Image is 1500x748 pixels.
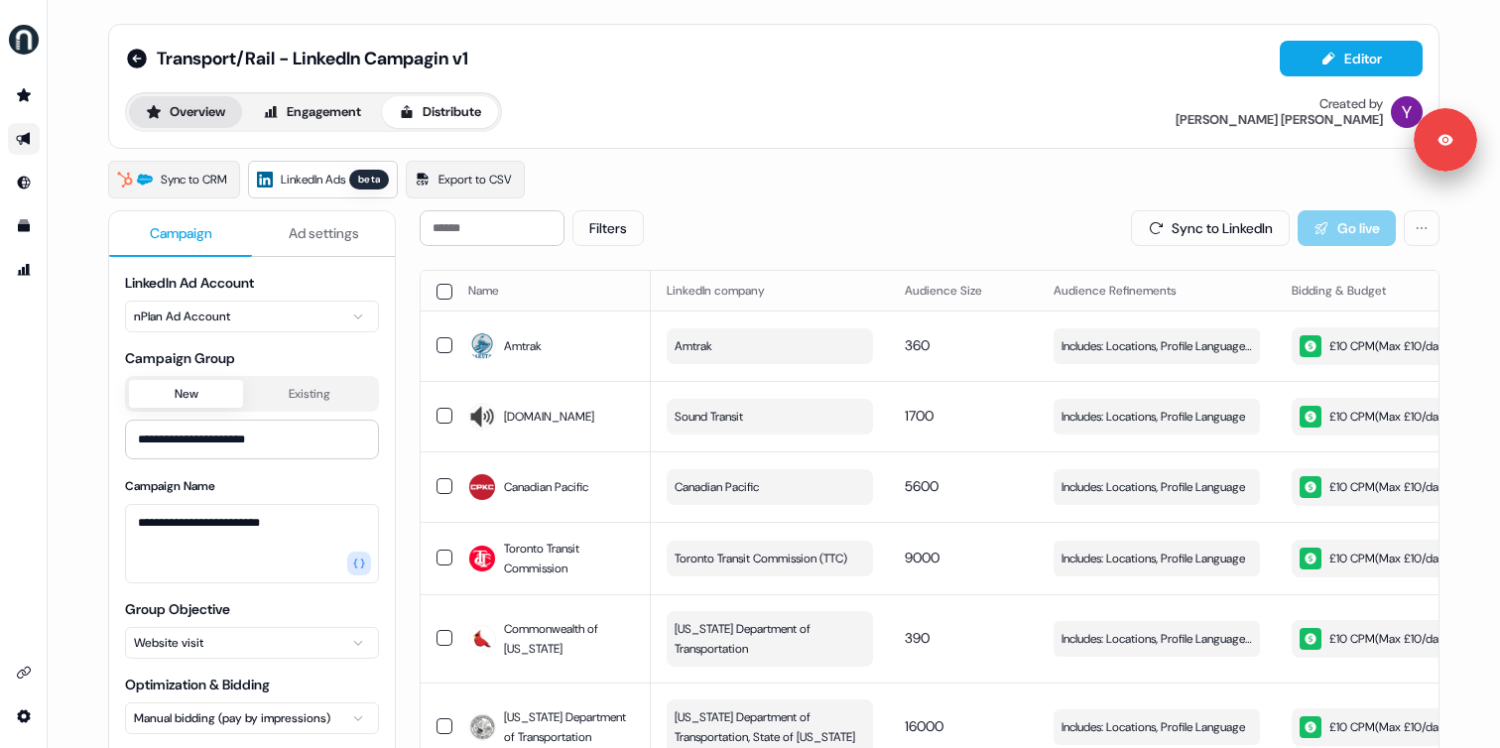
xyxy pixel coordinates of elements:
div: £10 CPM ( Max £10/day ) [1300,548,1448,569]
button: Includes: Locations, Profile Language [1054,541,1260,576]
div: £10 CPM ( Max £10/day ) [1300,335,1448,357]
button: £10 CPM(Max £10/day) [1292,540,1498,577]
span: Canadian Pacific [504,477,588,497]
button: £10 CPM(Max £10/day) [1292,620,1498,658]
a: Go to prospects [8,79,40,111]
button: Distribute [382,96,498,128]
span: Campaign Group [125,348,379,368]
div: [PERSON_NAME] [PERSON_NAME] [1176,112,1383,128]
span: 16000 [905,717,943,735]
span: [US_STATE] Department of Transportation [504,707,635,747]
span: 9000 [905,549,939,566]
button: Canadian Pacific [667,469,873,505]
span: Includes: Locations, Profile Language [1062,407,1245,427]
span: Sync to CRM [161,170,227,189]
a: Go to templates [8,210,40,242]
button: £10 CPM(Max £10/day) [1292,398,1498,436]
a: Go to outbound experience [8,123,40,155]
span: LinkedIn Ads [281,170,345,189]
a: Go to Inbound [8,167,40,198]
span: 1700 [905,407,934,425]
button: Includes: Locations, Profile Language [1054,399,1260,435]
button: Includes: Locations, Profile Language [1054,709,1260,745]
div: £10 CPM ( Max £10/day ) [1300,628,1448,650]
a: Go to integrations [8,657,40,688]
span: [US_STATE] Department of Transportation [675,619,861,659]
span: [DOMAIN_NAME] [504,407,594,427]
label: Group Objective [125,600,230,618]
div: Created by [1319,96,1383,112]
button: £10 CPM(Max £10/day) [1292,708,1498,746]
button: More actions [1404,210,1439,246]
th: LinkedIn company [651,271,889,311]
button: Sound Transit [667,399,873,435]
span: Amtrak [675,336,712,356]
button: £10 CPM(Max £10/day) [1292,468,1498,506]
span: Export to CSV [438,170,512,189]
span: Canadian Pacific [675,477,759,497]
button: Engagement [246,96,378,128]
span: Includes: Locations, Profile Language [1062,549,1245,568]
button: £10 CPM(Max £10/day) [1292,327,1498,365]
button: Overview [129,96,242,128]
th: Name [452,271,651,311]
label: Optimization & Bidding [125,676,270,693]
a: Sync to CRM [108,161,240,198]
button: Editor [1280,41,1423,76]
img: Yuriy [1391,96,1423,128]
span: Campaign [150,223,212,243]
button: Sync to LinkedIn [1131,210,1290,246]
th: Audience Refinements [1038,271,1276,311]
span: Includes: Locations, Profile Language, Job Functions / Excludes: Job Functions [1062,336,1252,356]
button: Filters [572,210,644,246]
span: Toronto Transit Commission (TTC) [675,549,847,568]
a: Go to integrations [8,700,40,732]
div: £10 CPM ( Max £10/day ) [1300,716,1448,738]
button: Includes: Locations, Profile Language [1054,469,1260,505]
span: [US_STATE] Department of Transportation, State of [US_STATE] [675,707,861,747]
button: Includes: Locations, Profile Language, Job Functions / Excludes: Job Functions [1054,328,1260,364]
span: Toronto Transit Commission [504,539,635,578]
span: 360 [905,336,930,354]
span: Includes: Locations, Profile Language [1062,477,1245,497]
button: New [129,380,243,408]
div: beta [349,170,389,189]
label: LinkedIn Ad Account [125,274,254,292]
th: Audience Size [889,271,1038,311]
a: Go to attribution [8,254,40,286]
span: Ad settings [289,223,359,243]
span: Includes: Locations, Profile Language, Job Functions [1062,629,1252,649]
a: LinkedIn Adsbeta [248,161,398,198]
span: 390 [905,629,930,647]
label: Campaign Name [125,478,215,494]
span: Sound Transit [675,407,743,427]
span: Includes: Locations, Profile Language [1062,717,1245,737]
div: £10 CPM ( Max £10/day ) [1300,476,1448,498]
button: Amtrak [667,328,873,364]
button: Includes: Locations, Profile Language, Job Functions [1054,621,1260,657]
button: Toronto Transit Commission (TTC) [667,541,873,576]
a: Export to CSV [406,161,525,198]
span: 5600 [905,477,938,495]
span: Commonwealth of [US_STATE] [504,619,635,659]
button: [US_STATE] Department of Transportation [667,611,873,667]
button: Existing [243,380,375,408]
a: Editor [1280,51,1423,71]
span: Transport/Rail - LinkedIn Campagin v1 [157,47,468,70]
span: Amtrak [504,336,542,356]
div: £10 CPM ( Max £10/day ) [1300,406,1448,428]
